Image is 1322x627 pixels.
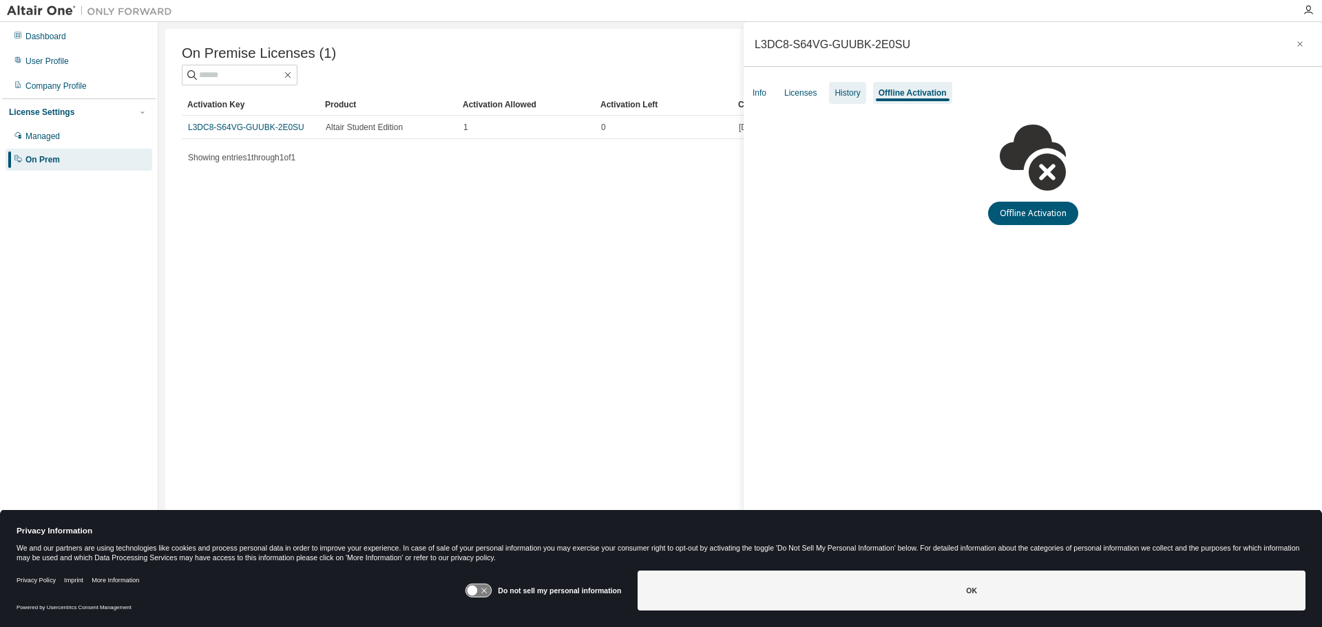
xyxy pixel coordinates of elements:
[188,123,304,132] a: L3DC8-S64VG-GUUBK-2E0SU
[988,202,1078,225] button: Offline Activation
[755,39,910,50] div: L3DC8-S64VG-GUUBK-2E0SU
[738,94,1238,116] div: Creation Date
[600,94,727,116] div: Activation Left
[326,122,403,133] span: Altair Student Edition
[182,45,336,61] span: On Premise Licenses (1)
[25,131,60,142] div: Managed
[753,87,766,98] div: Info
[25,31,66,42] div: Dashboard
[7,4,179,18] img: Altair One
[188,153,295,162] span: Showing entries 1 through 1 of 1
[187,94,314,116] div: Activation Key
[784,87,817,98] div: Licenses
[25,56,69,67] div: User Profile
[9,107,74,118] div: License Settings
[835,87,860,98] div: History
[463,122,468,133] span: 1
[325,94,452,116] div: Product
[463,94,589,116] div: Activation Allowed
[25,154,60,165] div: On Prem
[25,81,87,92] div: Company Profile
[739,122,799,133] span: [DATE] 04:08:26
[601,122,606,133] span: 0
[879,87,947,98] div: Offline Activation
